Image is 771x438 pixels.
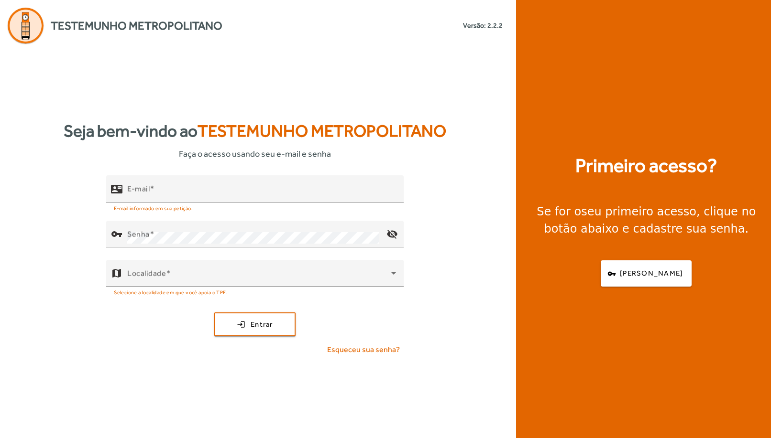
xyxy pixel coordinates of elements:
button: [PERSON_NAME] [601,260,692,287]
div: Se for o , clique no botão abaixo e cadastre sua senha. [528,203,765,237]
mat-label: E-mail [127,184,150,193]
strong: seu primeiro acesso [581,205,696,218]
span: Faça o acesso usando seu e-mail e senha [179,147,331,160]
mat-hint: Selecione a localidade em que você apoia o TPE. [114,287,228,297]
img: Logo Agenda [8,8,44,43]
mat-icon: visibility_off [381,223,404,246]
button: Entrar [214,312,296,336]
span: Testemunho Metropolitano [51,17,222,34]
span: Esqueceu sua senha? [327,344,400,355]
span: Testemunho Metropolitano [198,121,446,140]
mat-hint: E-mail informado em sua petição. [114,203,193,213]
mat-icon: contact_mail [111,183,122,195]
mat-icon: vpn_key [111,228,122,240]
small: Versão: 2.2.2 [463,21,503,31]
strong: Primeiro acesso? [575,151,717,180]
span: Entrar [251,319,273,330]
mat-icon: map [111,267,122,279]
mat-label: Senha [127,230,150,239]
mat-label: Localidade [127,269,166,278]
strong: Seja bem-vindo ao [64,118,446,144]
span: [PERSON_NAME] [620,268,683,279]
